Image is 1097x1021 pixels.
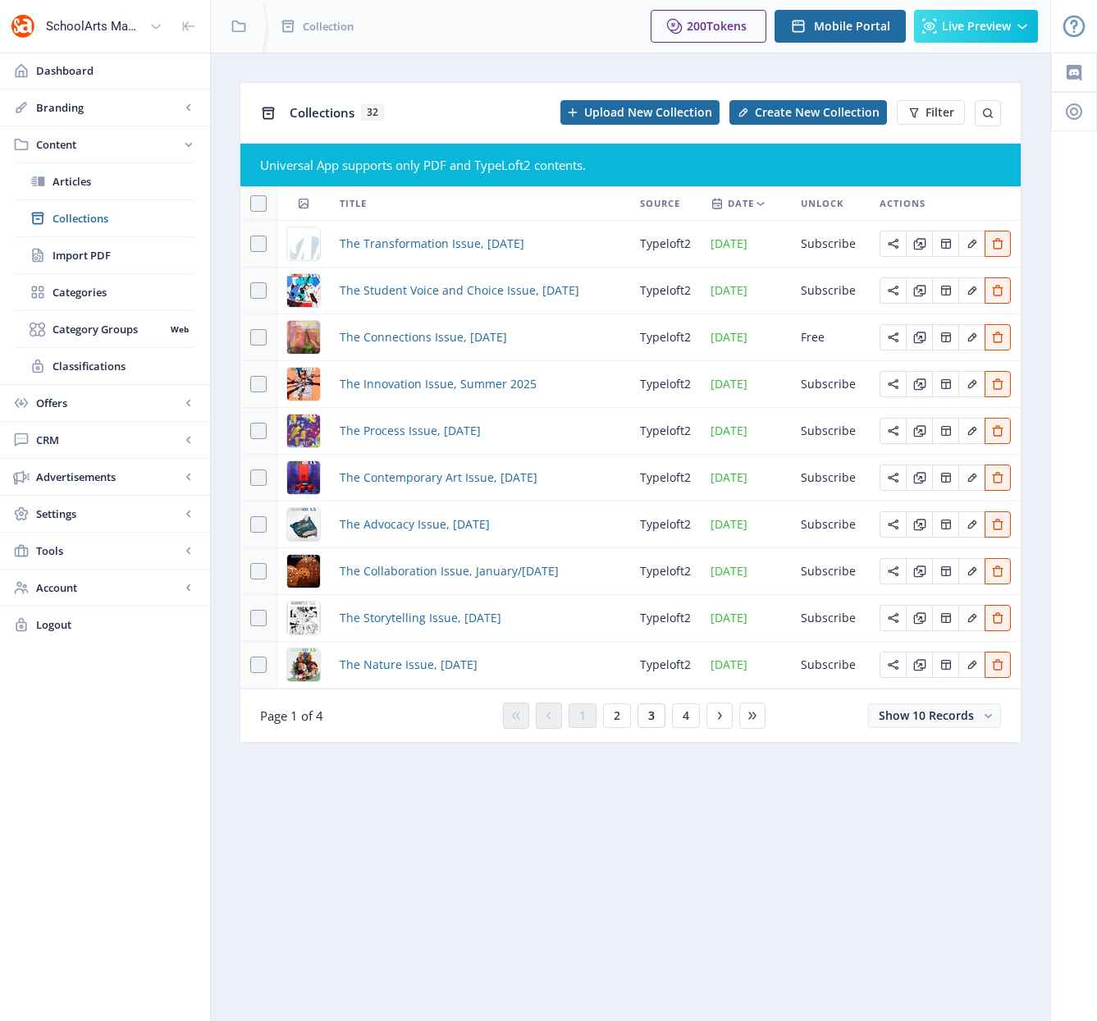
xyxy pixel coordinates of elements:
[958,656,985,671] a: Edit page
[630,314,701,361] td: typeloft2
[10,13,36,39] img: properties.app_icon.png
[340,655,478,675] a: The Nature Issue, [DATE]
[53,358,194,374] span: Classifications
[53,210,194,227] span: Collections
[906,422,932,437] a: Edit page
[630,408,701,455] td: typeloft2
[287,414,320,447] img: 8e2b6bbf-8dae-414b-a6f5-84a18bbcfe9b.png
[340,327,507,347] span: The Connections Issue, [DATE]
[868,703,1001,728] button: Show 10 Records
[701,268,791,314] td: [DATE]
[303,18,354,34] span: Collection
[906,469,932,484] a: Edit page
[36,62,197,79] span: Dashboard
[906,282,932,297] a: Edit page
[942,20,1011,33] span: Live Preview
[791,221,870,268] td: Subscribe
[985,375,1011,391] a: Edit page
[340,421,481,441] span: The Process Issue, [DATE]
[701,595,791,642] td: [DATE]
[240,82,1022,743] app-collection-view: Collections
[791,595,870,642] td: Subscribe
[16,163,194,199] a: Articles
[630,642,701,689] td: typeloft2
[958,375,985,391] a: Edit page
[340,194,367,213] span: Title
[630,548,701,595] td: typeloft2
[791,455,870,501] td: Subscribe
[53,173,194,190] span: Articles
[720,100,887,125] a: New page
[16,348,194,384] a: Classifications
[985,282,1011,297] a: Edit page
[985,656,1011,671] a: Edit page
[958,282,985,297] a: Edit page
[340,374,537,394] a: The Innovation Issue, Summer 2025
[630,268,701,314] td: typeloft2
[584,106,712,119] span: Upload New Collection
[880,656,906,671] a: Edit page
[791,642,870,689] td: Subscribe
[880,422,906,437] a: Edit page
[36,579,181,596] span: Account
[701,361,791,408] td: [DATE]
[36,395,181,411] span: Offers
[958,562,985,578] a: Edit page
[932,422,958,437] a: Edit page
[958,469,985,484] a: Edit page
[880,282,906,297] a: Edit page
[683,709,689,722] span: 4
[880,375,906,391] a: Edit page
[932,375,958,391] a: Edit page
[340,515,490,534] span: The Advocacy Issue, [DATE]
[340,468,537,488] a: The Contemporary Art Issue, [DATE]
[701,221,791,268] td: [DATE]
[906,656,932,671] a: Edit page
[880,562,906,578] a: Edit page
[906,515,932,531] a: Edit page
[801,194,843,213] span: Unlock
[340,281,579,300] a: The Student Voice and Choice Issue, [DATE]
[880,469,906,484] a: Edit page
[932,235,958,250] a: Edit page
[36,506,181,522] span: Settings
[906,609,932,625] a: Edit page
[16,200,194,236] a: Collections
[340,608,501,628] a: The Storytelling Issue, [DATE]
[630,595,701,642] td: typeloft2
[932,656,958,671] a: Edit page
[340,234,524,254] a: The Transformation Issue, [DATE]
[880,235,906,250] a: Edit page
[287,321,320,354] img: 55fb169a-a401-4288-9d6a-d30892a159fa.png
[648,709,655,722] span: 3
[728,194,754,213] span: Date
[958,422,985,437] a: Edit page
[706,18,747,34] span: Tokens
[569,703,596,728] button: 1
[46,8,143,44] div: SchoolArts Magazine
[340,561,559,581] span: The Collaboration Issue, January/[DATE]
[16,274,194,310] a: Categories
[630,501,701,548] td: typeloft2
[914,10,1038,43] button: Live Preview
[880,609,906,625] a: Edit page
[53,284,194,300] span: Categories
[906,328,932,344] a: Edit page
[36,99,181,116] span: Branding
[701,408,791,455] td: [DATE]
[880,194,926,213] span: Actions
[880,515,906,531] a: Edit page
[640,194,680,213] span: Source
[791,314,870,361] td: Free
[906,235,932,250] a: Edit page
[932,469,958,484] a: Edit page
[814,20,890,33] span: Mobile Portal
[16,311,194,347] a: Category GroupsWeb
[287,508,320,541] img: a4271694-0c87-4a09-9142-d883a85e28a1.png
[906,375,932,391] a: Edit page
[985,422,1011,437] a: Edit page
